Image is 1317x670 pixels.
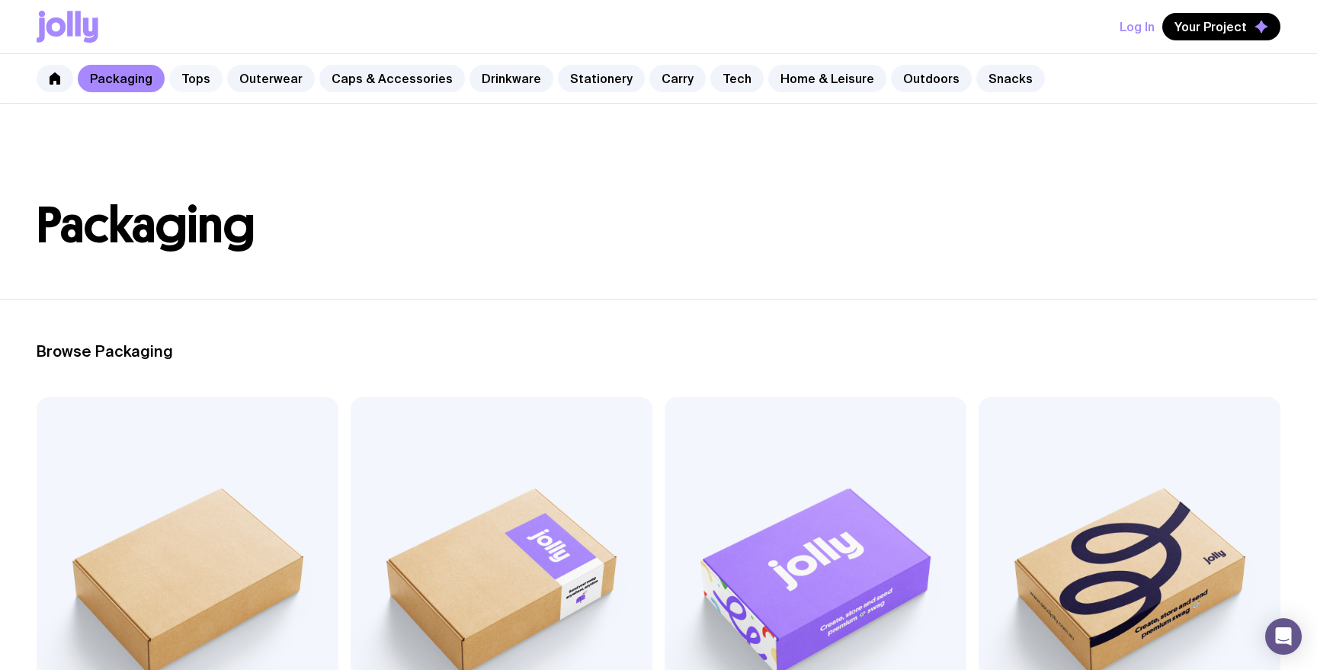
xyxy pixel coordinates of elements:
[319,65,465,92] a: Caps & Accessories
[78,65,165,92] a: Packaging
[37,342,1280,361] h2: Browse Packaging
[1162,13,1280,40] button: Your Project
[649,65,706,92] a: Carry
[37,201,1280,250] h1: Packaging
[710,65,764,92] a: Tech
[227,65,315,92] a: Outerwear
[1120,13,1155,40] button: Log In
[469,65,553,92] a: Drinkware
[558,65,645,92] a: Stationery
[976,65,1045,92] a: Snacks
[1174,19,1247,34] span: Your Project
[169,65,223,92] a: Tops
[1265,618,1302,655] div: Open Intercom Messenger
[768,65,886,92] a: Home & Leisure
[891,65,972,92] a: Outdoors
